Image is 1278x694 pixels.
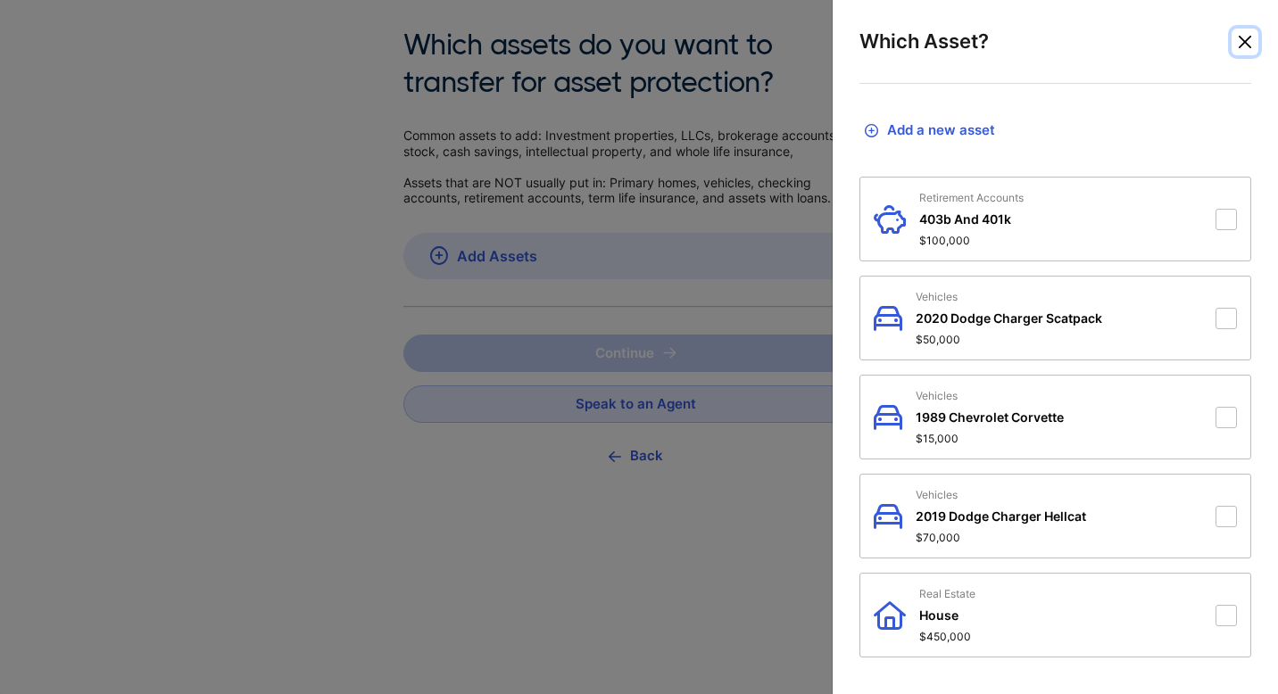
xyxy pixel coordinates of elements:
[916,531,1086,544] span: $70,000
[859,27,1251,84] div: Which Asset?
[916,488,1086,501] span: Vehicles
[919,630,975,643] span: $450,000
[916,333,1102,346] span: $50,000
[916,432,1064,445] span: $15,000
[916,290,1102,303] span: Vehicles
[916,389,1064,402] span: Vehicles
[919,607,975,623] span: House
[916,310,1102,326] span: 2020 Dodge Charger Scatpack
[919,191,1024,204] span: Retirement Accounts
[919,587,975,600] span: Real Estate
[916,508,1086,524] span: 2019 Dodge Charger Hellcat
[919,211,1024,227] span: 403b And 401k
[916,409,1064,425] span: 1989 Chevrolet Corvette
[919,234,1024,247] span: $100,000
[859,111,1251,150] button: Add a new asset
[1232,29,1258,55] button: Close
